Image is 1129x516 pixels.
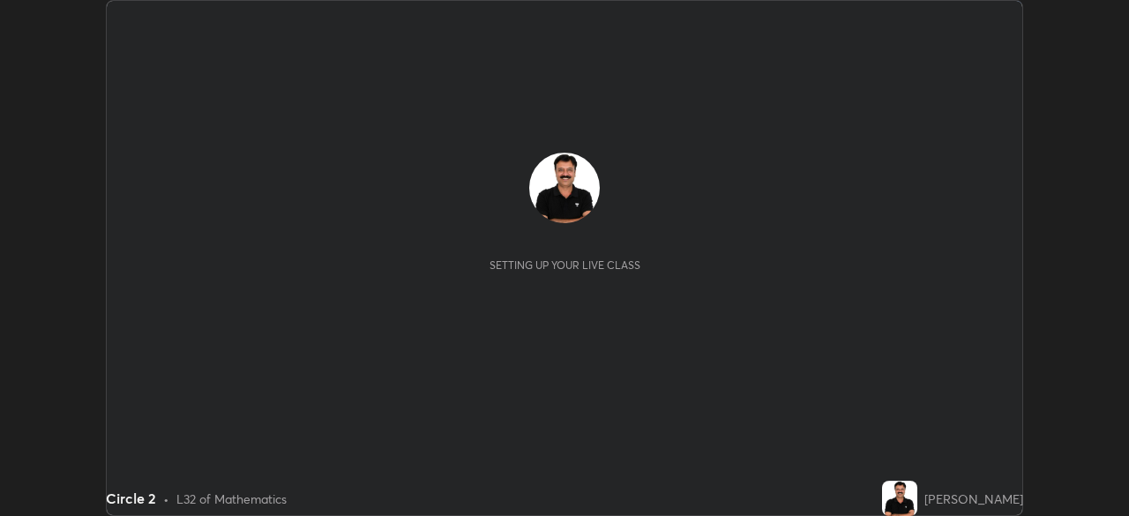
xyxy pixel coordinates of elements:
div: Setting up your live class [490,258,640,272]
div: L32 of Mathematics [176,490,287,508]
div: • [163,490,169,508]
div: Circle 2 [106,488,156,509]
img: 7def909e4aef43c4a91072aeb05c1ff1.jpg [529,153,600,223]
div: [PERSON_NAME] [924,490,1023,508]
img: 7def909e4aef43c4a91072aeb05c1ff1.jpg [882,481,917,516]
